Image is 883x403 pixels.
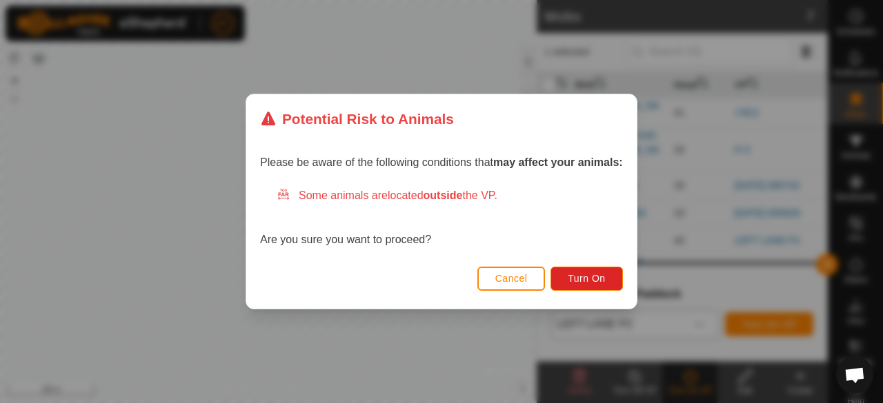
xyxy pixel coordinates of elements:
[424,189,463,201] strong: outside
[477,267,546,291] button: Cancel
[495,273,528,284] span: Cancel
[836,356,873,393] div: Open chat
[551,267,623,291] button: Turn On
[260,156,623,168] span: Please be aware of the following conditions that
[388,189,497,201] span: located the VP.
[277,187,623,204] div: Some animals are
[493,156,623,168] strong: may affect your animals:
[260,108,454,130] div: Potential Risk to Animals
[260,187,623,248] div: Are you sure you want to proceed?
[568,273,606,284] span: Turn On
